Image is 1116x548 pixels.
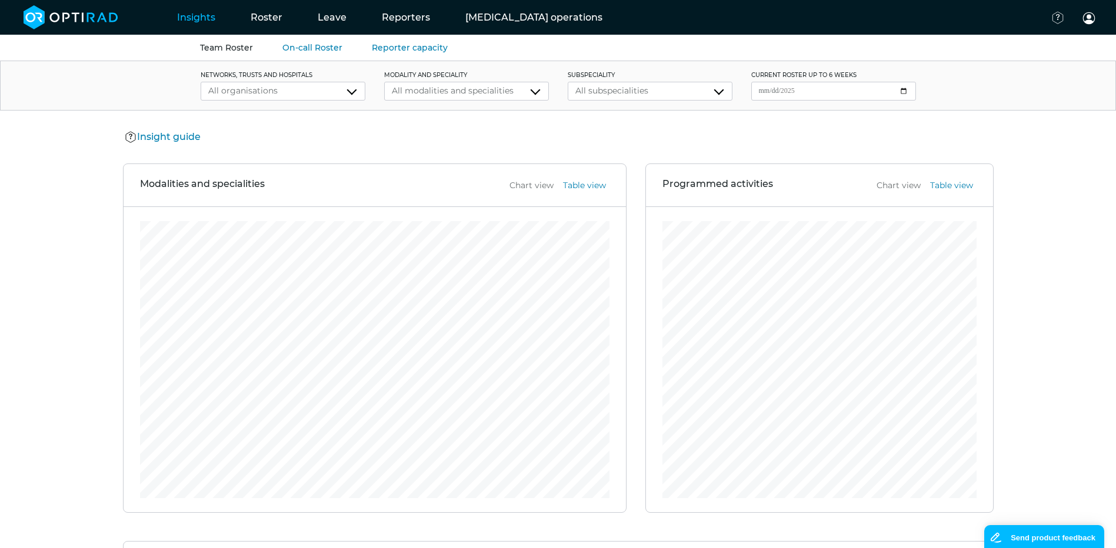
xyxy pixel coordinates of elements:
label: networks, trusts and hospitals [201,71,365,79]
label: subspeciality [568,71,732,79]
h3: Programmed activities [662,178,773,192]
button: Chart view [506,179,557,192]
label: modality and speciality [384,71,549,79]
button: Table view [559,179,609,192]
a: Team Roster [200,42,253,53]
label: current roster up to 6 weeks [751,71,916,79]
button: Insight guide [123,129,204,145]
button: Chart view [873,179,924,192]
img: brand-opti-rad-logos-blue-and-white-d2f68631ba2948856bd03f2d395fb146ddc8fb01b4b6e9315ea85fa773367... [24,5,118,29]
a: On-call Roster [282,42,342,53]
h3: Modalities and specialities [140,178,265,192]
img: Help Icon [125,131,137,144]
button: Table view [927,179,977,192]
a: Reporter capacity [372,42,448,53]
